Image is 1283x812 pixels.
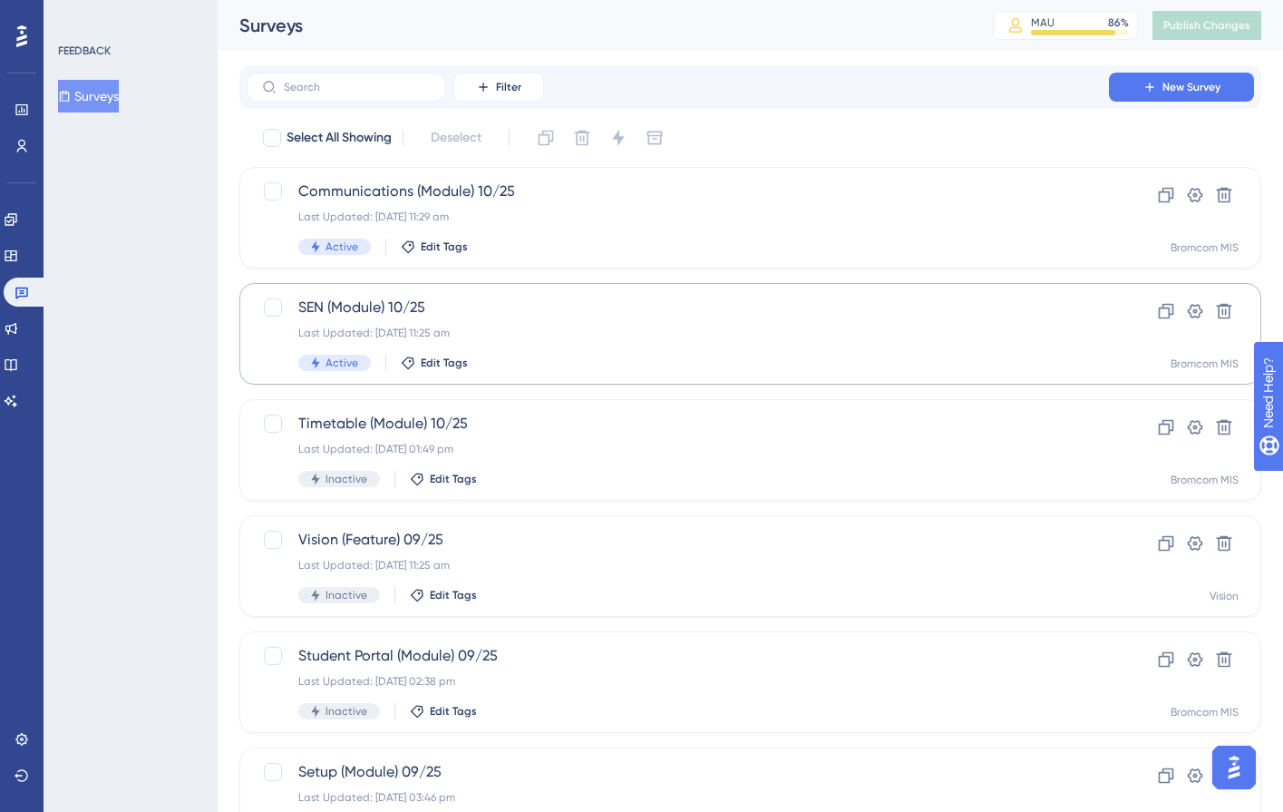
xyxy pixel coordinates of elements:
[284,81,431,93] input: Search
[326,704,367,719] span: Inactive
[298,558,1057,572] div: Last Updated: [DATE] 11:25 am
[414,122,498,154] button: Deselect
[298,297,1057,318] span: SEN (Module) 10/25
[298,529,1057,551] span: Vision (Feature) 09/25
[1031,15,1055,30] div: MAU
[43,5,113,26] span: Need Help?
[410,704,477,719] button: Edit Tags
[430,588,477,602] span: Edit Tags
[1171,240,1239,255] div: Bromcom MIS
[326,472,367,486] span: Inactive
[58,44,111,58] div: FEEDBACK
[326,588,367,602] span: Inactive
[298,674,1057,689] div: Last Updated: [DATE] 02:38 pm
[239,13,948,38] div: Surveys
[298,210,1057,224] div: Last Updated: [DATE] 11:29 am
[298,790,1057,805] div: Last Updated: [DATE] 03:46 pm
[298,645,1057,667] span: Student Portal (Module) 09/25
[430,704,477,719] span: Edit Tags
[496,80,521,94] span: Filter
[326,240,358,254] span: Active
[298,761,1057,783] span: Setup (Module) 09/25
[298,413,1057,435] span: Timetable (Module) 10/25
[298,326,1057,340] div: Last Updated: [DATE] 11:25 am
[1207,740,1261,795] iframe: UserGuiding AI Assistant Launcher
[287,127,392,149] span: Select All Showing
[298,181,1057,202] span: Communications (Module) 10/25
[410,588,477,602] button: Edit Tags
[401,240,468,254] button: Edit Tags
[421,356,468,370] span: Edit Tags
[453,73,544,102] button: Filter
[1171,705,1239,719] div: Bromcom MIS
[1171,357,1239,371] div: Bromcom MIS
[401,356,468,370] button: Edit Tags
[1152,11,1261,40] button: Publish Changes
[430,472,477,486] span: Edit Tags
[1210,589,1239,603] div: Vision
[1163,18,1250,33] span: Publish Changes
[298,442,1057,456] div: Last Updated: [DATE] 01:49 pm
[421,240,468,254] span: Edit Tags
[1109,73,1254,102] button: New Survey
[326,356,358,370] span: Active
[1162,80,1220,94] span: New Survey
[58,80,119,113] button: Surveys
[1108,15,1129,30] div: 86 %
[1171,473,1239,487] div: Bromcom MIS
[431,127,481,149] span: Deselect
[410,472,477,486] button: Edit Tags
